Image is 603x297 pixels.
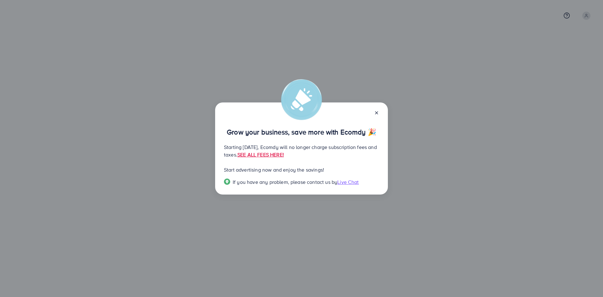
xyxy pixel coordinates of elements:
[224,143,379,158] p: Starting [DATE], Ecomdy will no longer charge subscription fees and taxes.
[337,179,359,185] span: Live Chat
[237,151,284,158] a: SEE ALL FEES HERE!
[224,166,379,173] p: Start advertising now and enjoy the savings!
[224,128,379,136] p: Grow your business, save more with Ecomdy 🎉
[233,179,337,185] span: If you have any problem, please contact us by
[281,79,322,120] img: alert
[224,179,230,185] img: Popup guide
